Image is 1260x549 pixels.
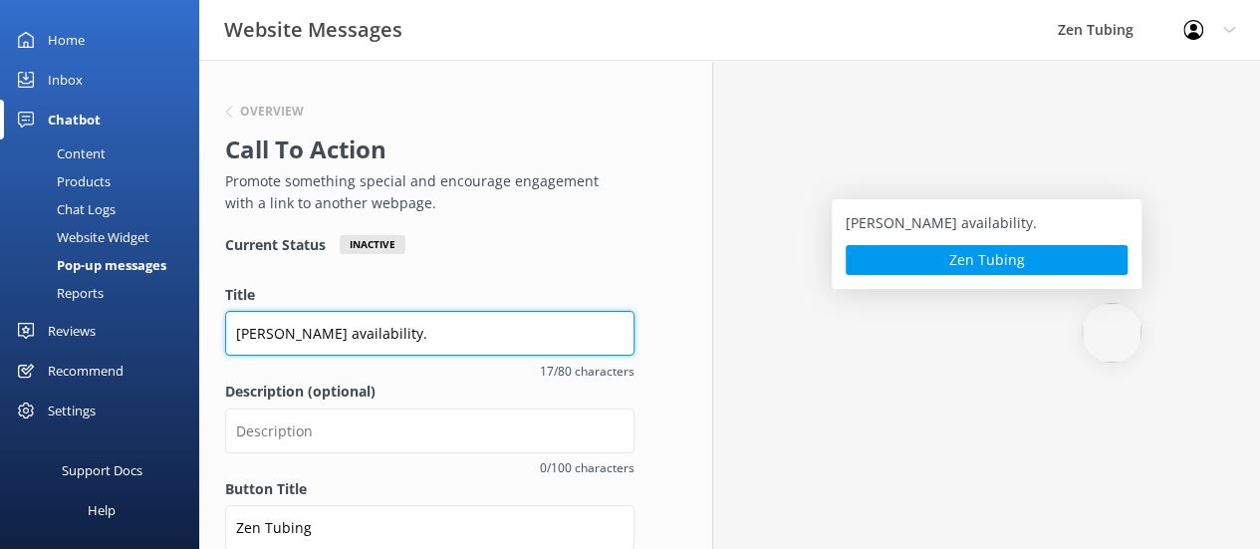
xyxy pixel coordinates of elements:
a: Chat Logs [12,195,199,223]
h3: Website Messages [224,14,402,46]
div: Inactive [340,235,405,254]
label: Title [225,284,634,306]
h2: Call To Action [225,131,625,168]
h4: Current Status [225,235,326,254]
div: Products [12,167,111,195]
button: Overview [225,106,304,118]
div: Inbox [48,60,83,100]
div: Home [48,20,85,60]
p: Promote something special and encourage engagement with a link to another webpage. [225,170,625,215]
div: Website Widget [12,223,149,251]
div: Settings [48,391,96,430]
div: Support Docs [62,450,142,490]
button: Zen Tubing [846,245,1128,275]
label: Description (optional) [225,381,634,403]
label: Button Title [225,478,634,500]
a: Reports [12,279,199,307]
div: Reviews [48,311,96,351]
a: Content [12,139,199,167]
div: Help [88,490,116,530]
h5: [PERSON_NAME] availability. [846,213,1128,233]
a: Pop-up messages [12,251,199,279]
div: Chatbot [48,100,101,139]
div: Pop-up messages [12,251,166,279]
div: Content [12,139,106,167]
div: Chat Logs [12,195,116,223]
span: 17/80 characters [225,362,634,381]
input: Description [225,409,634,453]
h6: Overview [240,106,304,118]
span: 0/100 characters [225,458,634,477]
a: Website Widget [12,223,199,251]
div: Recommend [48,351,124,391]
a: Products [12,167,199,195]
input: Title [225,311,634,356]
div: Reports [12,279,104,307]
